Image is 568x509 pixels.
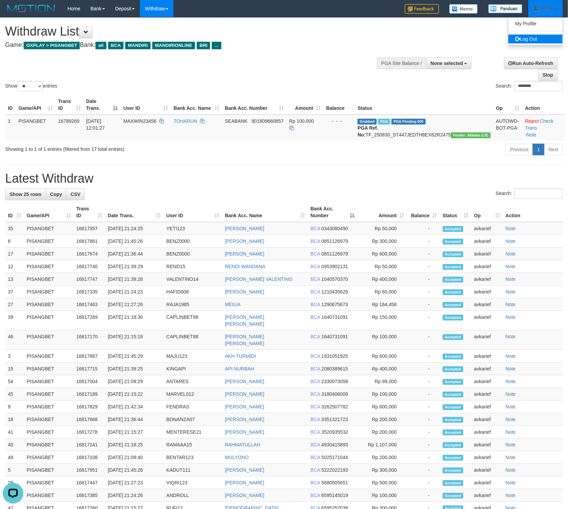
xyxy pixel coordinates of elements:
[358,248,407,260] td: Rp 600,000
[164,260,222,273] td: REND15
[225,467,264,473] a: [PERSON_NAME]
[310,417,320,422] span: BCA
[58,118,79,124] span: 16789269
[225,455,249,460] a: MULYONO
[310,391,320,397] span: BCA
[407,350,440,363] td: -
[308,203,357,222] th: Bank Acc. Number: activate to sort column descending
[508,35,563,43] a: Log Out
[5,3,57,14] img: MOTION_logo.png
[74,350,105,363] td: 16817887
[443,251,463,257] span: Accepted
[405,4,439,14] img: Feedback.jpg
[443,366,463,372] span: Accepted
[225,302,241,307] a: MEILIA
[5,25,372,38] h1: Withdraw List
[74,388,105,401] td: 16817189
[506,264,516,269] a: Note
[506,334,516,339] a: Note
[222,203,308,222] th: Bank Acc. Name: activate to sort column ascending
[70,192,80,197] span: CSV
[321,238,348,244] span: Copy 0851126979 to clipboard
[5,172,563,185] h1: Latest Withdraw
[358,375,407,388] td: Rp 99,000
[407,330,440,350] td: -
[310,366,320,371] span: BCA
[5,203,24,222] th: ID: activate to sort column ascending
[310,276,320,282] span: BCA
[506,429,516,435] a: Note
[506,366,516,371] a: Note
[74,330,105,350] td: 16817170
[105,350,164,363] td: [DATE] 21:45:29
[164,330,222,350] td: CAPLINBET88
[74,311,105,330] td: 16817289
[105,260,164,273] td: [DATE] 21:39:29
[24,363,74,375] td: PISANGBET
[391,119,426,125] span: PGA Pending
[443,379,463,385] span: Accepted
[5,350,24,363] td: 3
[5,413,24,426] td: 18
[472,311,503,330] td: avkarief
[321,289,348,295] span: Copy 1210435626 to clipboard
[538,69,558,81] a: Stop
[407,375,440,388] td: -
[506,226,516,231] a: Note
[24,203,74,222] th: Game/API: activate to sort column ascending
[225,118,247,124] span: SEABANK
[74,260,105,273] td: 16817740
[443,302,463,308] span: Accepted
[164,203,222,222] th: User ID: activate to sort column ascending
[506,455,516,460] a: Note
[225,264,266,269] a: RENDI WANDANA
[105,248,164,260] td: [DATE] 21:36:44
[5,273,24,286] td: 13
[55,95,83,115] th: Trans ID: activate to sort column ascending
[358,401,407,413] td: Rp 600,000
[5,81,57,91] label: Show entries
[443,417,463,423] span: Accepted
[105,311,164,330] td: [DATE] 21:18:30
[358,125,378,138] b: PGA Ref. No:
[506,379,516,384] a: Note
[74,286,105,298] td: 16817335
[472,222,503,235] td: avkarief
[251,118,283,124] span: Copy 901809660857 to clipboard
[321,314,348,320] span: Copy 1640731091 to clipboard
[46,188,66,200] a: Copy
[5,375,24,388] td: 54
[508,19,563,28] a: My Profile
[527,132,537,138] a: Note
[310,251,320,257] span: BCA
[74,222,105,235] td: 16817357
[506,289,516,295] a: Note
[105,298,164,311] td: [DATE] 21:27:26
[24,42,80,49] span: OXPLAY > PISANGBET
[222,95,286,115] th: Bank Acc. Number: activate to sort column ascending
[197,42,210,49] span: BRI
[472,388,503,401] td: avkarief
[164,273,222,286] td: VALENTINO14
[358,330,407,350] td: Rp 100,000
[506,314,516,320] a: Note
[310,404,320,409] span: BCA
[358,388,407,401] td: Rp 100,000
[525,118,539,124] a: Reject
[24,426,74,439] td: PISANGBET
[66,188,85,200] a: CSV
[5,248,24,260] td: 17
[472,248,503,260] td: avkarief
[105,286,164,298] td: [DATE] 21:24:23
[506,353,516,359] a: Note
[83,95,121,115] th: Date Trans.: activate to sort column descending
[358,413,407,426] td: Rp 200,000
[24,413,74,426] td: PISANGBET
[164,426,222,439] td: MENTERESE21
[443,226,463,232] span: Accepted
[164,235,222,248] td: BENZ0000
[443,315,463,321] span: Accepted
[24,350,74,363] td: PISANGBET
[310,302,320,307] span: BCA
[16,115,55,141] td: PISANGBET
